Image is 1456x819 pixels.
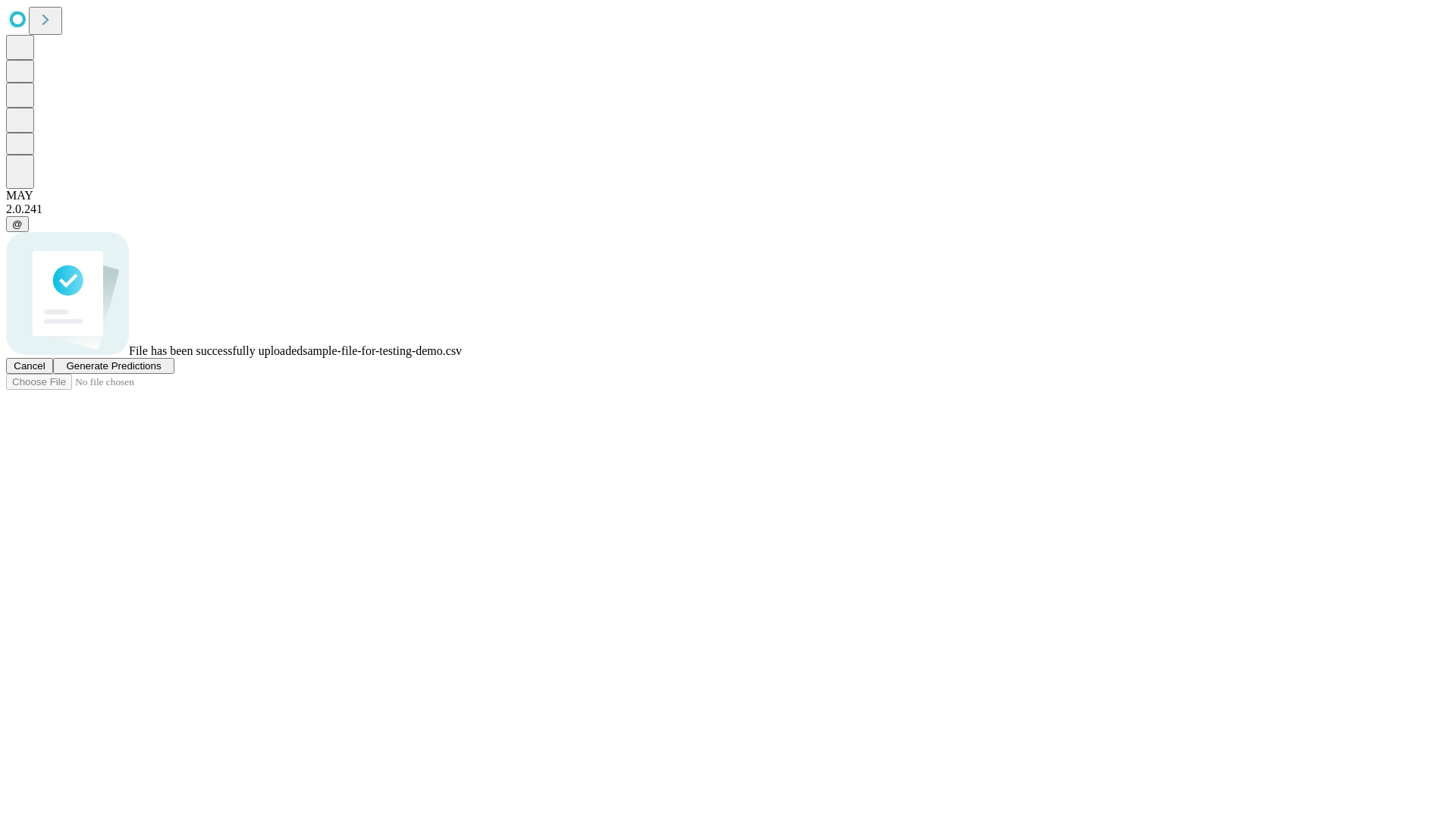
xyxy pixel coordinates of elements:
span: Cancel [14,360,45,372]
button: Generate Predictions [53,358,174,374]
button: Cancel [6,358,53,374]
button: @ [6,216,29,232]
span: File has been successfully uploaded [129,344,303,357]
span: sample-file-for-testing-demo.csv [303,344,462,357]
span: @ [12,218,23,230]
span: Generate Predictions [66,360,161,372]
div: 2.0.241 [6,202,1450,216]
div: MAY [6,189,1450,202]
